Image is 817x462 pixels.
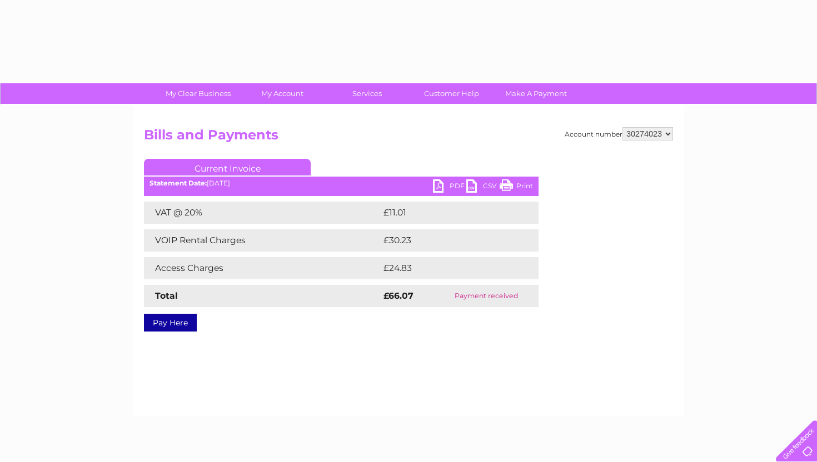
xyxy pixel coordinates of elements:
[321,83,413,104] a: Services
[144,179,539,187] div: [DATE]
[381,229,516,252] td: £30.23
[565,127,673,140] div: Account number
[155,290,178,301] strong: Total
[144,314,197,332] a: Pay Here
[144,127,673,148] h2: Bills and Payments
[381,257,516,279] td: £24.83
[381,202,512,224] td: £11.01
[144,229,381,252] td: VOIP Rental Charges
[383,290,414,301] strong: £66.07
[433,179,466,195] a: PDF
[435,285,539,307] td: Payment received
[490,83,582,104] a: Make A Payment
[237,83,328,104] a: My Account
[406,83,497,104] a: Customer Help
[500,179,533,195] a: Print
[144,159,311,175] a: Current Invoice
[466,179,500,195] a: CSV
[144,202,381,224] td: VAT @ 20%
[152,83,244,104] a: My Clear Business
[150,179,207,187] b: Statement Date:
[144,257,381,279] td: Access Charges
